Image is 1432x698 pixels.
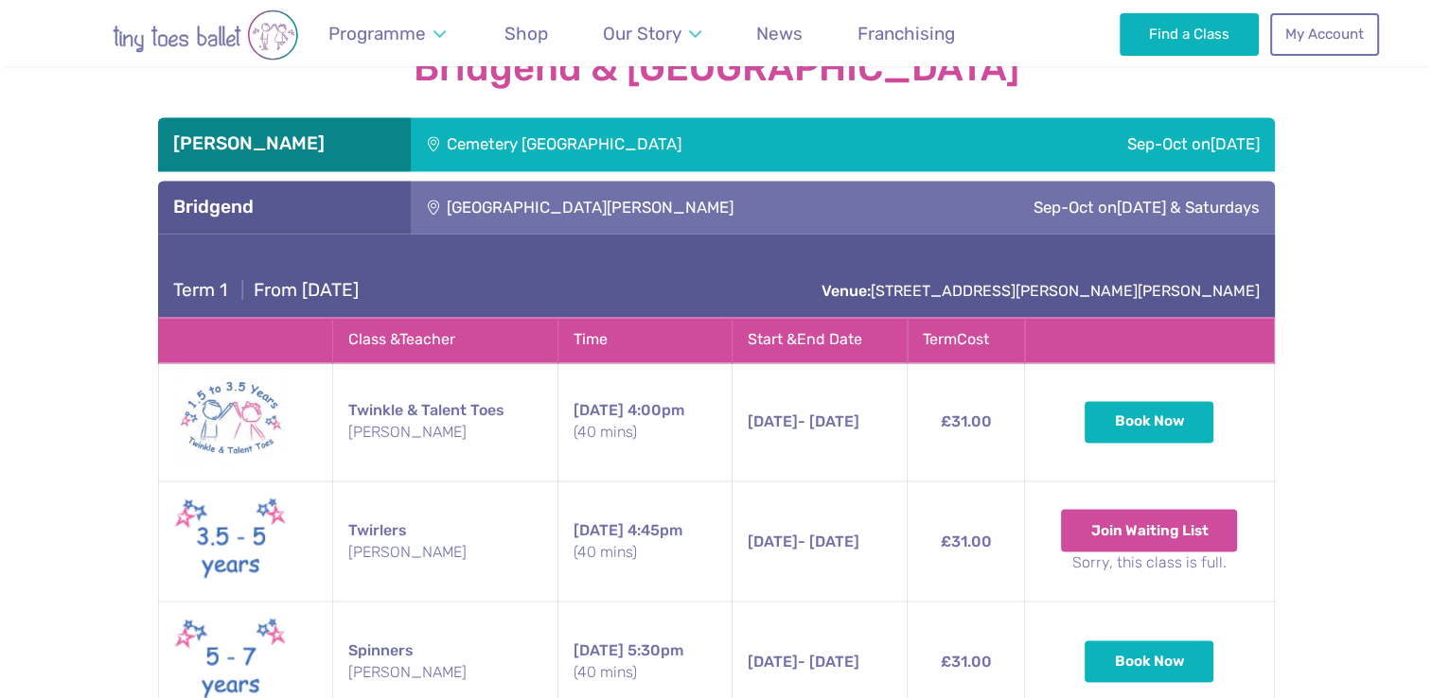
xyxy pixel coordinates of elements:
span: Programme [328,23,426,44]
img: Twirlers New (May 2025) [174,493,288,589]
a: Programme [320,11,455,56]
span: [DATE] & Saturdays [1117,198,1260,217]
span: [DATE] [1211,134,1260,153]
span: News [756,23,803,44]
span: [DATE] [748,412,798,430]
td: Twinkle & Talent Toes [332,362,557,480]
a: Our Story [593,11,710,56]
td: Twirlers [332,480,557,601]
span: - [DATE] [748,412,859,430]
button: Book Now [1085,401,1213,443]
span: Our Story [603,23,681,44]
button: Book Now [1085,640,1213,682]
span: [DATE] [574,520,624,538]
small: [PERSON_NAME] [348,661,542,682]
div: Sep-Oct on [902,181,1274,234]
span: [DATE] [574,401,624,419]
th: Start & End Date [732,318,907,362]
small: Sorry, this class is full. [1040,551,1258,572]
small: (40 mins) [574,661,716,682]
h4: From [DATE] [173,279,359,302]
small: [PERSON_NAME] [348,422,542,443]
td: £31.00 [908,362,1025,480]
small: (40 mins) [574,541,716,562]
a: Venue:[STREET_ADDRESS][PERSON_NAME][PERSON_NAME] [822,282,1260,300]
img: tiny toes ballet [54,9,357,61]
strong: Bridgend & [GEOGRAPHIC_DATA] [158,47,1275,89]
th: Term Cost [908,318,1025,362]
h3: Bridgend [173,196,396,218]
a: Franchising [849,11,964,56]
td: 4:45pm [557,480,732,601]
strong: Venue: [822,282,871,300]
a: Shop [496,11,557,56]
span: [DATE] [574,640,624,658]
span: Franchising [857,23,955,44]
span: - [DATE] [748,652,859,670]
td: 4:00pm [557,362,732,480]
span: - [DATE] [748,532,859,550]
span: Shop [504,23,548,44]
div: Sep-Oct on [962,117,1275,170]
button: Join Waiting List [1061,509,1237,550]
div: Cemetery [GEOGRAPHIC_DATA] [411,117,962,170]
h3: [PERSON_NAME] [173,132,396,155]
a: News [748,11,812,56]
span: Term 1 [173,279,227,301]
th: Time [557,318,732,362]
th: Class & Teacher [332,318,557,362]
small: [PERSON_NAME] [348,541,542,562]
small: (40 mins) [574,422,716,443]
span: [DATE] [748,532,798,550]
span: | [232,279,254,301]
a: Find a Class [1120,13,1259,55]
a: My Account [1270,13,1378,55]
div: [GEOGRAPHIC_DATA][PERSON_NAME] [411,181,902,234]
td: £31.00 [908,480,1025,601]
span: [DATE] [748,652,798,670]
